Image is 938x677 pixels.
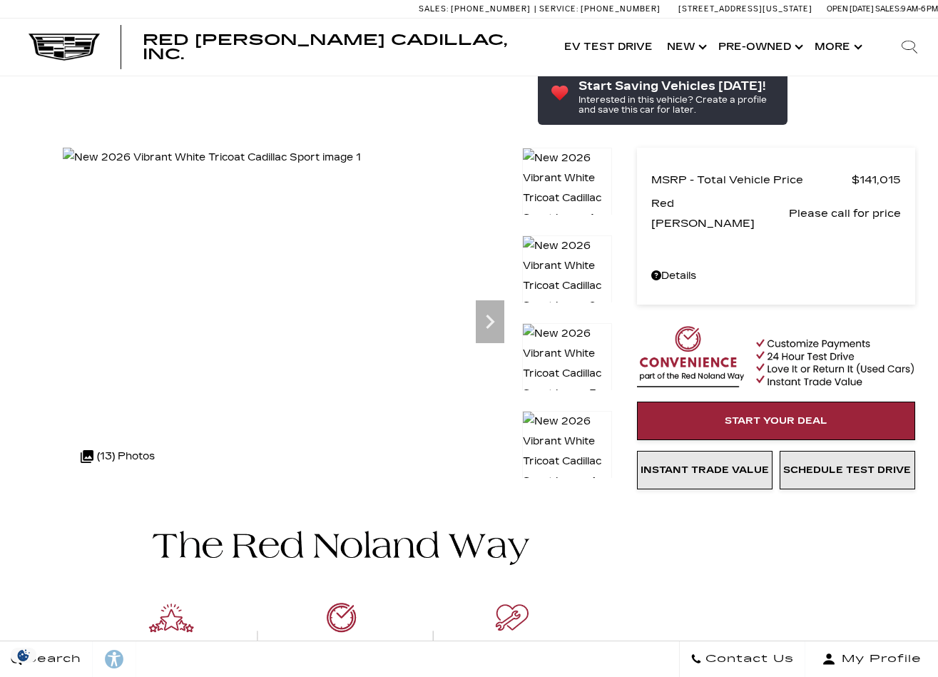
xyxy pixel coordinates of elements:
[679,641,805,677] a: Contact Us
[651,170,901,190] a: MSRP - Total Vehicle Price $141,015
[419,4,449,14] span: Sales:
[827,4,874,14] span: Open [DATE]
[476,300,504,343] div: Next
[711,19,807,76] a: Pre-Owned
[875,4,901,14] span: Sales:
[660,19,711,76] a: New
[534,5,664,13] a: Service: [PHONE_NUMBER]
[651,193,901,233] a: Red [PERSON_NAME] Please call for price
[807,19,867,76] button: More
[702,649,794,669] span: Contact Us
[581,4,661,14] span: [PHONE_NUMBER]
[22,649,81,669] span: Search
[522,235,612,317] img: New 2026 Vibrant White Tricoat Cadillac Sport image 2
[7,648,40,663] img: Opt-Out Icon
[63,148,361,168] img: New 2026 Vibrant White Tricoat Cadillac Sport image 1
[678,4,812,14] a: [STREET_ADDRESS][US_STATE]
[7,648,40,663] section: Click to Open Cookie Consent Modal
[143,33,543,61] a: Red [PERSON_NAME] Cadillac, Inc.
[143,31,507,63] span: Red [PERSON_NAME] Cadillac, Inc.
[852,170,901,190] span: $141,015
[651,266,901,286] a: Details
[637,451,773,489] a: Instant Trade Value
[522,148,612,229] img: New 2026 Vibrant White Tricoat Cadillac Sport image 1
[29,34,100,61] img: Cadillac Dark Logo with Cadillac White Text
[522,323,612,404] img: New 2026 Vibrant White Tricoat Cadillac Sport image 3
[557,19,660,76] a: EV Test Drive
[641,464,769,476] span: Instant Trade Value
[725,415,827,427] span: Start Your Deal
[780,451,915,489] a: Schedule Test Drive
[73,439,162,474] div: (13) Photos
[805,641,938,677] button: Open user profile menu
[522,411,612,492] img: New 2026 Vibrant White Tricoat Cadillac Sport image 4
[901,4,938,14] span: 9 AM-6 PM
[637,402,915,440] a: Start Your Deal
[789,203,901,223] span: Please call for price
[783,464,911,476] span: Schedule Test Drive
[651,170,852,190] span: MSRP - Total Vehicle Price
[539,4,578,14] span: Service:
[419,5,534,13] a: Sales: [PHONE_NUMBER]
[651,193,789,233] span: Red [PERSON_NAME]
[451,4,531,14] span: [PHONE_NUMBER]
[836,649,922,669] span: My Profile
